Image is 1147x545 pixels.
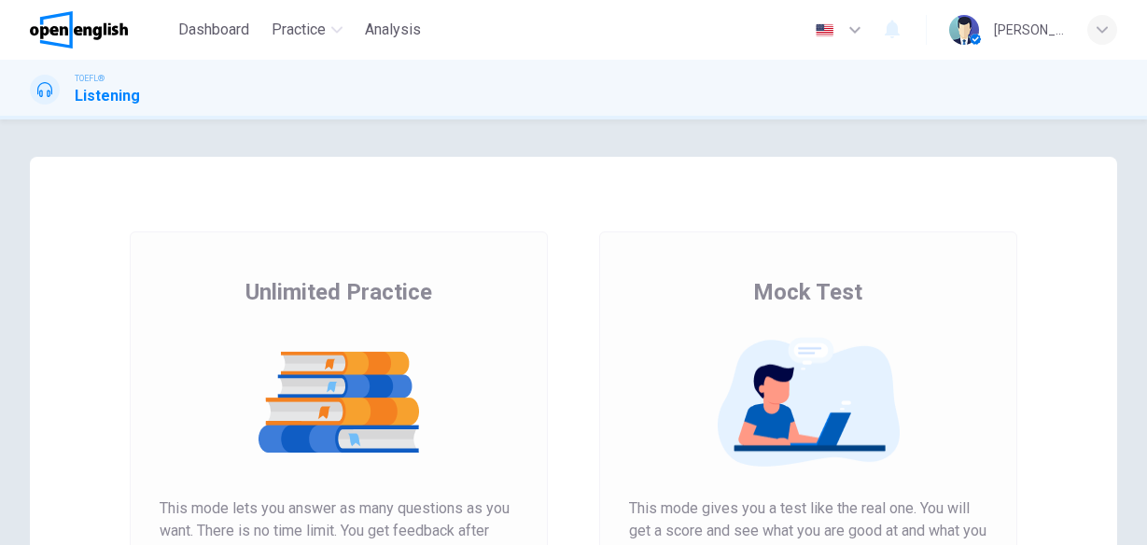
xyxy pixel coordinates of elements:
[30,11,171,49] a: OpenEnglish logo
[365,19,421,41] span: Analysis
[272,19,326,41] span: Practice
[994,19,1065,41] div: [PERSON_NAME]
[813,23,836,37] img: en
[264,13,350,47] button: Practice
[949,15,979,45] img: Profile picture
[171,13,257,47] button: Dashboard
[753,277,862,307] span: Mock Test
[30,11,128,49] img: OpenEnglish logo
[178,19,249,41] span: Dashboard
[357,13,428,47] button: Analysis
[245,277,432,307] span: Unlimited Practice
[75,72,105,85] span: TOEFL®
[75,85,140,107] h1: Listening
